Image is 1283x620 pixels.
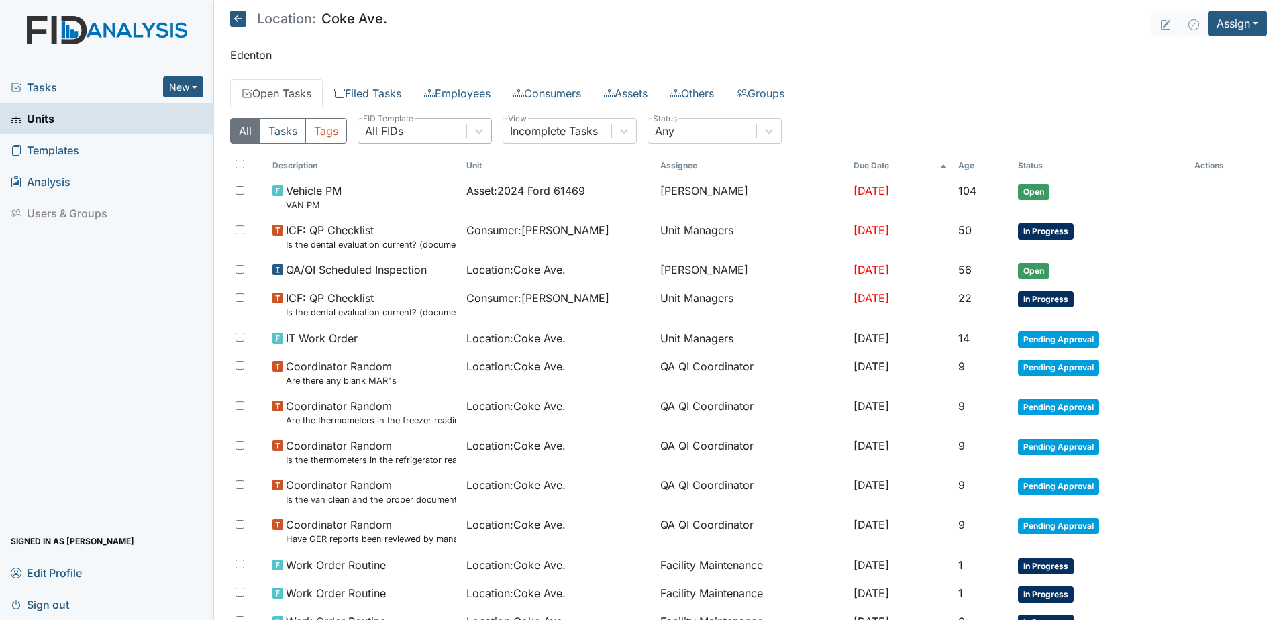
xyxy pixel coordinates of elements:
[286,454,456,466] small: Is the thermometers in the refrigerator reading between 34 degrees and 40 degrees?
[286,477,456,506] span: Coordinator Random Is the van clean and the proper documentation been stored?
[958,478,965,492] span: 9
[1018,223,1074,240] span: In Progress
[466,262,566,278] span: Location : Coke Ave.
[655,353,849,393] td: QA QI Coordinator
[655,154,849,177] th: Assignee
[958,291,972,305] span: 22
[1018,291,1074,307] span: In Progress
[163,76,203,97] button: New
[958,184,976,197] span: 104
[655,552,849,580] td: Facility Maintenance
[953,154,1013,177] th: Toggle SortBy
[655,432,849,472] td: QA QI Coordinator
[1018,184,1049,200] span: Open
[466,330,566,346] span: Location : Coke Ave.
[286,306,456,319] small: Is the dental evaluation current? (document the date, oral rating, and goal # if needed in the co...
[502,79,593,107] a: Consumers
[1018,478,1099,495] span: Pending Approval
[11,531,134,552] span: Signed in as [PERSON_NAME]
[257,12,316,25] span: Location:
[854,586,889,600] span: [DATE]
[466,222,609,238] span: Consumer : [PERSON_NAME]
[1013,154,1190,177] th: Toggle SortBy
[466,477,566,493] span: Location : Coke Ave.
[958,439,965,452] span: 9
[958,399,965,413] span: 9
[655,285,849,324] td: Unit Managers
[725,79,796,107] a: Groups
[854,558,889,572] span: [DATE]
[286,374,397,387] small: Are there any blank MAR"s
[230,11,387,27] h5: Coke Ave.
[854,478,889,492] span: [DATE]
[230,79,323,107] a: Open Tasks
[1018,263,1049,279] span: Open
[958,263,972,276] span: 56
[11,108,54,129] span: Units
[260,118,306,144] button: Tasks
[854,223,889,237] span: [DATE]
[655,511,849,551] td: QA QI Coordinator
[230,118,260,144] button: All
[1018,586,1074,603] span: In Progress
[854,439,889,452] span: [DATE]
[236,160,244,168] input: Toggle All Rows Selected
[854,331,889,345] span: [DATE]
[958,223,972,237] span: 50
[958,586,963,600] span: 1
[854,291,889,305] span: [DATE]
[958,558,963,572] span: 1
[1018,360,1099,376] span: Pending Approval
[1018,399,1099,415] span: Pending Approval
[958,360,965,373] span: 9
[1018,331,1099,348] span: Pending Approval
[510,123,598,139] div: Incomplete Tasks
[655,217,849,256] td: Unit Managers
[305,118,347,144] button: Tags
[1018,518,1099,534] span: Pending Approval
[11,140,79,160] span: Templates
[466,183,585,199] span: Asset : 2024 Ford 61469
[854,263,889,276] span: [DATE]
[286,262,427,278] span: QA/QI Scheduled Inspection
[655,580,849,608] td: Facility Maintenance
[593,79,659,107] a: Assets
[854,184,889,197] span: [DATE]
[958,518,965,531] span: 9
[655,177,849,217] td: [PERSON_NAME]
[958,331,970,345] span: 14
[461,154,655,177] th: Toggle SortBy
[655,256,849,285] td: [PERSON_NAME]
[1189,154,1256,177] th: Actions
[286,585,386,601] span: Work Order Routine
[286,199,342,211] small: VAN PM
[286,358,397,387] span: Coordinator Random Are there any blank MAR"s
[286,517,456,546] span: Coordinator Random Have GER reports been reviewed by managers within 72 hours of occurrence?
[230,47,1267,63] p: Edenton
[466,557,566,573] span: Location : Coke Ave.
[466,398,566,414] span: Location : Coke Ave.
[286,557,386,573] span: Work Order Routine
[230,118,347,144] div: Type filter
[286,330,358,346] span: IT Work Order
[466,358,566,374] span: Location : Coke Ave.
[11,594,69,615] span: Sign out
[466,437,566,454] span: Location : Coke Ave.
[286,414,456,427] small: Are the thermometers in the freezer reading between 0 degrees and 10 degrees?
[466,585,566,601] span: Location : Coke Ave.
[854,399,889,413] span: [DATE]
[286,238,456,251] small: Is the dental evaluation current? (document the date, oral rating, and goal # if needed in the co...
[466,517,566,533] span: Location : Coke Ave.
[413,79,502,107] a: Employees
[286,290,456,319] span: ICF: QP Checklist Is the dental evaluation current? (document the date, oral rating, and goal # i...
[286,183,342,211] span: Vehicle PM VAN PM
[655,325,849,353] td: Unit Managers
[286,222,456,251] span: ICF: QP Checklist Is the dental evaluation current? (document the date, oral rating, and goal # i...
[286,437,456,466] span: Coordinator Random Is the thermometers in the refrigerator reading between 34 degrees and 40 degr...
[11,79,163,95] a: Tasks
[286,398,456,427] span: Coordinator Random Are the thermometers in the freezer reading between 0 degrees and 10 degrees?
[659,79,725,107] a: Others
[655,472,849,511] td: QA QI Coordinator
[854,518,889,531] span: [DATE]
[1018,439,1099,455] span: Pending Approval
